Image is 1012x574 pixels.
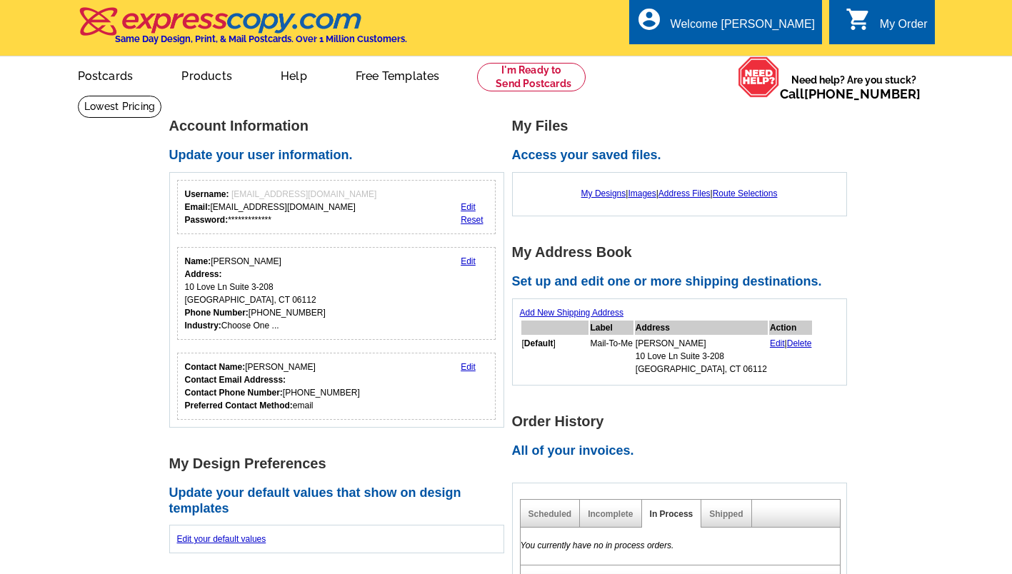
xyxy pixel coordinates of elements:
[185,256,211,266] strong: Name:
[588,509,633,519] a: Incomplete
[461,202,476,212] a: Edit
[780,86,921,101] span: Call
[169,485,512,516] h2: Update your default values that show on design templates
[671,18,815,38] div: Welcome [PERSON_NAME]
[520,308,623,318] a: Add New Shipping Address
[55,58,156,91] a: Postcards
[628,188,656,198] a: Images
[650,509,693,519] a: In Process
[461,256,476,266] a: Edit
[185,215,229,225] strong: Password:
[787,338,812,348] a: Delete
[169,456,512,471] h1: My Design Preferences
[709,509,743,519] a: Shipped
[880,18,928,38] div: My Order
[512,414,855,429] h1: Order History
[333,58,463,91] a: Free Templates
[769,321,813,335] th: Action
[846,6,871,32] i: shopping_cart
[658,188,711,198] a: Address Files
[770,338,785,348] a: Edit
[185,362,246,372] strong: Contact Name:
[512,245,855,260] h1: My Address Book
[713,188,778,198] a: Route Selections
[780,73,928,101] span: Need help? Are you stuck?
[177,534,266,544] a: Edit your default values
[528,509,572,519] a: Scheduled
[738,56,780,98] img: help
[512,274,855,290] h2: Set up and edit one or more shipping destinations.
[177,353,496,420] div: Who should we contact regarding order issues?
[521,336,588,376] td: [ ]
[185,321,221,331] strong: Industry:
[177,180,496,234] div: Your login information.
[581,188,626,198] a: My Designs
[512,443,855,459] h2: All of your invoices.
[78,17,407,44] a: Same Day Design, Print, & Mail Postcards. Over 1 Million Customers.
[590,336,633,376] td: Mail-To-Me
[185,361,360,412] div: [PERSON_NAME] [PHONE_NUMBER] email
[159,58,255,91] a: Products
[185,401,293,411] strong: Preferred Contact Method:
[512,148,855,163] h2: Access your saved files.
[185,388,283,398] strong: Contact Phone Number:
[769,336,813,376] td: |
[804,86,921,101] a: [PHONE_NUMBER]
[177,247,496,340] div: Your personal details.
[185,189,229,199] strong: Username:
[512,119,855,134] h1: My Files
[521,540,674,550] em: You currently have no in process orders.
[461,215,483,225] a: Reset
[520,180,839,207] div: | | |
[846,16,928,34] a: shopping_cart My Order
[635,336,768,376] td: [PERSON_NAME] 10 Love Ln Suite 3-208 [GEOGRAPHIC_DATA], CT 06112
[185,202,211,212] strong: Email:
[258,58,330,91] a: Help
[169,148,512,163] h2: Update your user information.
[185,269,222,279] strong: Address:
[635,321,768,335] th: Address
[115,34,407,44] h4: Same Day Design, Print, & Mail Postcards. Over 1 Million Customers.
[590,321,633,335] th: Label
[524,338,553,348] b: Default
[185,308,249,318] strong: Phone Number:
[636,6,662,32] i: account_circle
[185,375,286,385] strong: Contact Email Addresss:
[231,189,376,199] span: [EMAIL_ADDRESS][DOMAIN_NAME]
[461,362,476,372] a: Edit
[185,255,326,332] div: [PERSON_NAME] 10 Love Ln Suite 3-208 [GEOGRAPHIC_DATA], CT 06112 [PHONE_NUMBER] Choose One ...
[169,119,512,134] h1: Account Information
